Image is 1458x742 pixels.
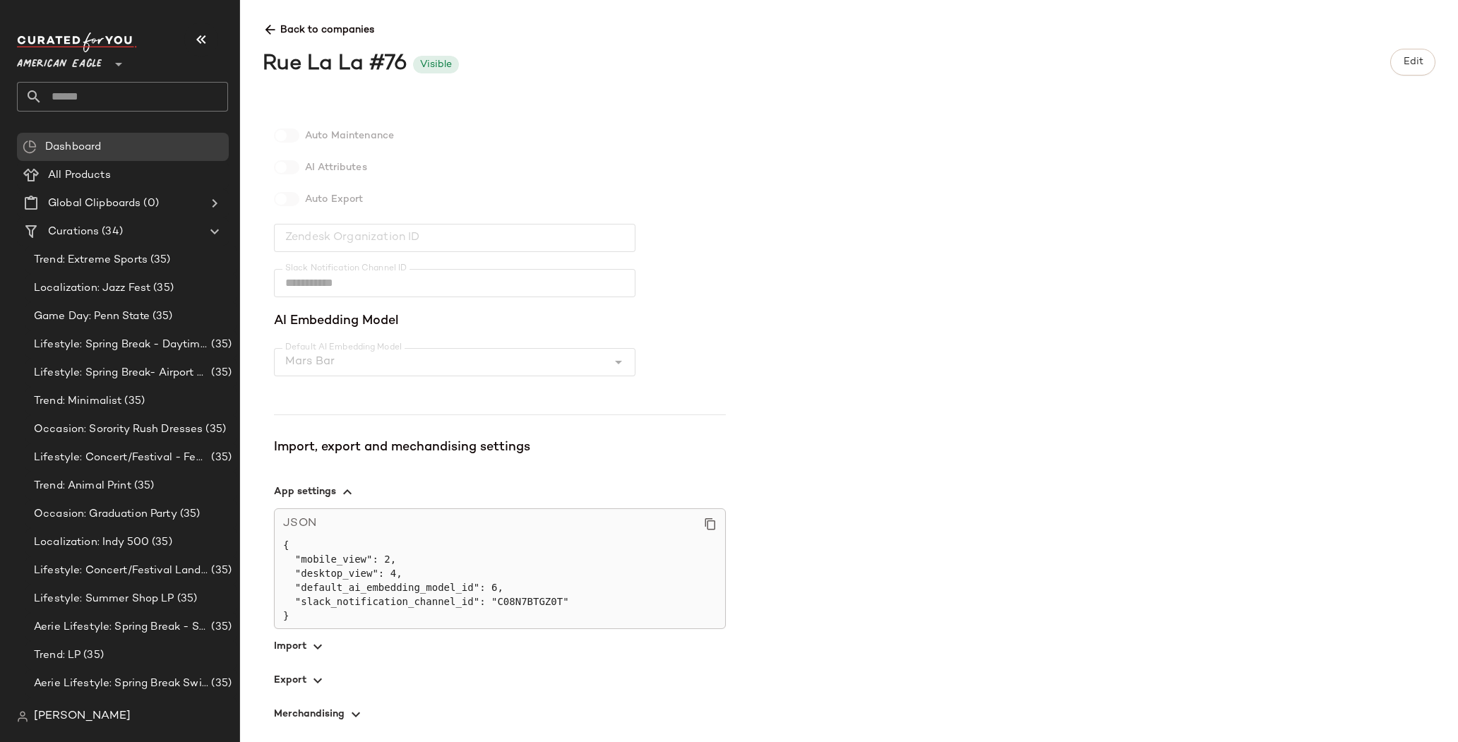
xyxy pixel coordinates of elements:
[208,676,232,692] span: (35)
[34,708,131,725] span: [PERSON_NAME]
[420,57,452,72] div: Visible
[283,539,717,623] pre: { "mobile_view": 2, "desktop_view": 4, "default_ai_embedding_model_id": 6, "slack_notification_ch...
[34,478,131,494] span: Trend: Animal Print
[34,450,208,466] span: Lifestyle: Concert/Festival - Femme
[80,647,104,664] span: (35)
[48,196,141,212] span: Global Clipboards
[1390,49,1435,76] button: Edit
[203,421,226,438] span: (35)
[17,711,28,722] img: svg%3e
[263,11,1435,37] span: Back to companies
[34,252,148,268] span: Trend: Extreme Sports
[48,224,99,240] span: Curations
[283,515,316,533] span: JSON
[17,48,102,73] span: American Eagle
[34,534,149,551] span: Localization: Indy 500
[208,337,232,353] span: (35)
[177,506,201,522] span: (35)
[34,619,208,635] span: Aerie Lifestyle: Spring Break - Sporty
[274,311,726,331] span: AI Embedding Model
[208,619,232,635] span: (35)
[45,139,101,155] span: Dashboard
[121,393,145,409] span: (35)
[274,629,726,663] button: Import
[34,563,208,579] span: Lifestyle: Concert/Festival Landing Page
[274,474,726,508] button: App settings
[34,647,80,664] span: Trend: LP
[48,167,111,184] span: All Products
[274,697,726,731] button: Merchandising
[141,196,158,212] span: (0)
[208,563,232,579] span: (35)
[150,280,174,297] span: (35)
[263,49,407,80] div: Rue La La #76
[34,280,150,297] span: Localization: Jazz Fest
[148,252,171,268] span: (35)
[34,337,208,353] span: Lifestyle: Spring Break - Daytime Casual
[34,309,150,325] span: Game Day: Penn State
[274,438,726,457] div: Import, export and mechandising settings
[23,140,37,154] img: svg%3e
[34,676,208,692] span: Aerie Lifestyle: Spring Break Swimsuits Landing Page
[34,506,177,522] span: Occasion: Graduation Party
[34,365,208,381] span: Lifestyle: Spring Break- Airport Style
[174,591,198,607] span: (35)
[34,591,174,607] span: Lifestyle: Summer Shop LP
[208,365,232,381] span: (35)
[150,309,173,325] span: (35)
[131,478,155,494] span: (35)
[34,393,121,409] span: Trend: Minimalist
[208,450,232,466] span: (35)
[99,224,123,240] span: (34)
[34,421,203,438] span: Occasion: Sorority Rush Dresses
[274,663,726,697] button: Export
[149,534,172,551] span: (35)
[17,32,137,52] img: cfy_white_logo.C9jOOHJF.svg
[1402,56,1423,68] span: Edit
